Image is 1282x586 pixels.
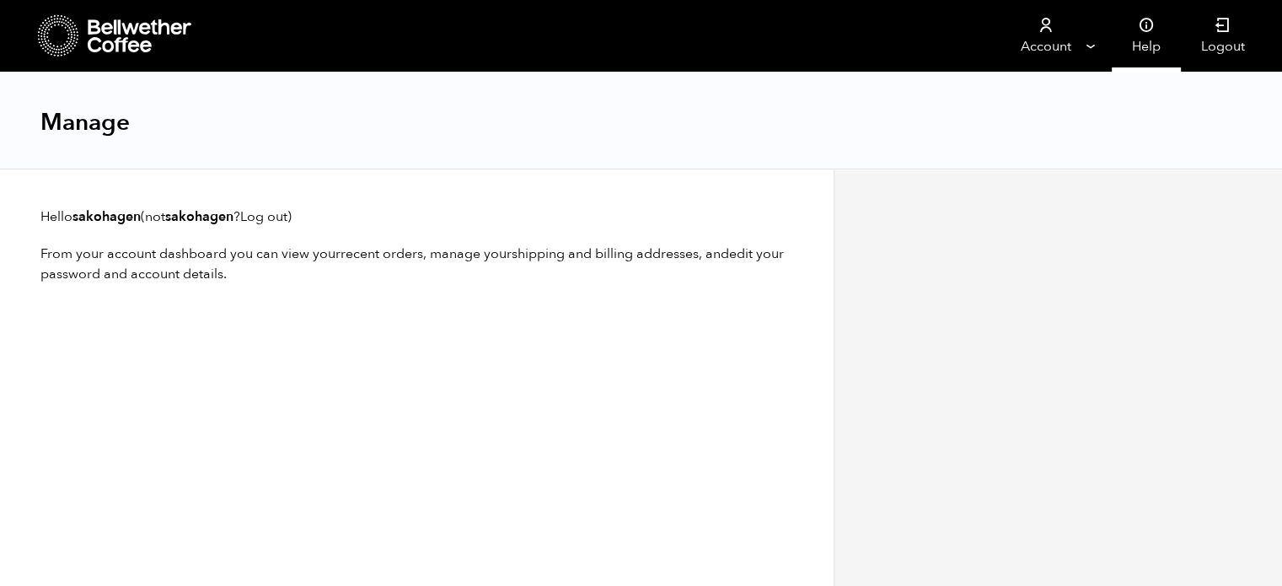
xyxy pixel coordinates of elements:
[512,245,699,263] a: shipping and billing addresses
[165,207,233,226] strong: sakohagen
[40,207,793,227] p: Hello (not ? )
[40,244,793,284] p: From your account dashboard you can view your , manage your , and .
[72,207,141,226] strong: sakohagen
[40,107,130,137] h1: Manage
[341,245,423,263] a: recent orders
[240,207,287,226] a: Log out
